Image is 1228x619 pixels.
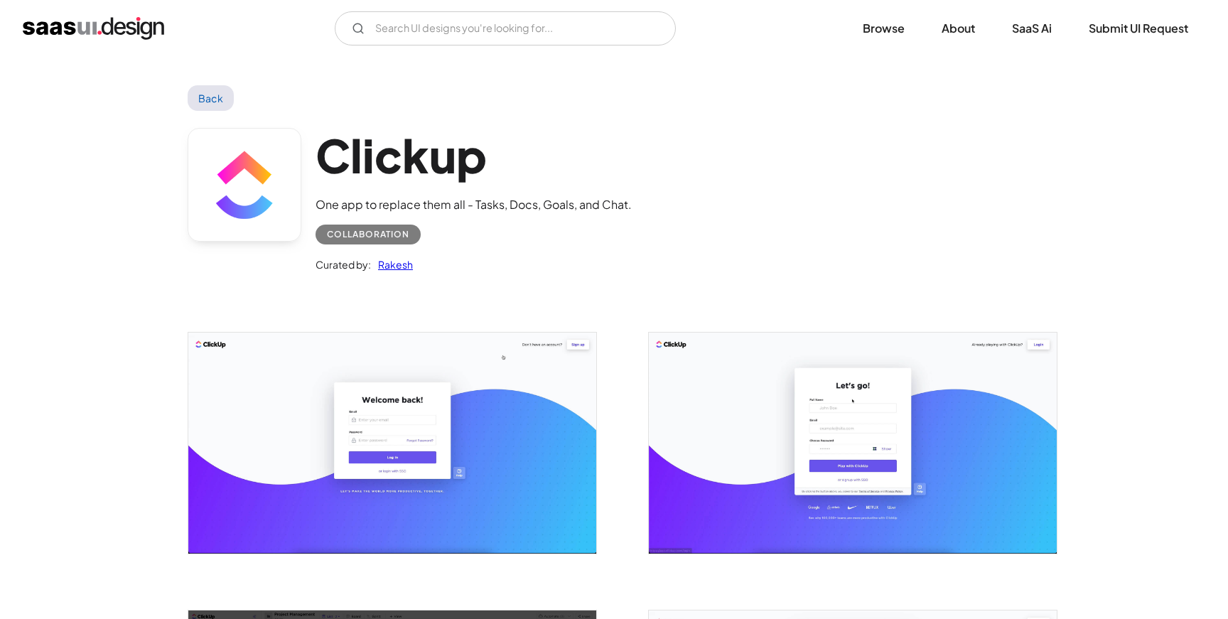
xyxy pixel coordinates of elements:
input: Search UI designs you're looking for... [335,11,676,45]
div: Curated by: [316,256,371,273]
a: Submit UI Request [1072,13,1205,44]
img: 60436226e717603c391a42bc_Clickup%20Login.jpg [188,333,596,553]
a: Back [188,85,234,111]
a: About [925,13,992,44]
img: 60436225eb50aa49d2530e90_Clickup%20Signup.jpg [649,333,1057,553]
a: home [23,17,164,40]
a: Rakesh [371,256,413,273]
a: open lightbox [188,333,596,553]
form: Email Form [335,11,676,45]
div: One app to replace them all - Tasks, Docs, Goals, and Chat. [316,196,632,213]
a: SaaS Ai [995,13,1069,44]
a: Browse [846,13,922,44]
h1: Clickup [316,128,632,183]
a: open lightbox [649,333,1057,553]
div: Collaboration [327,226,409,243]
